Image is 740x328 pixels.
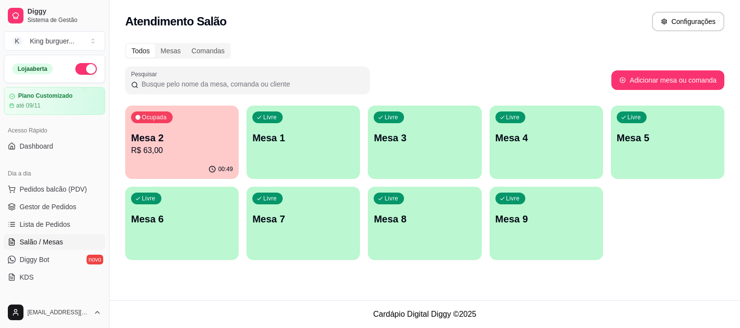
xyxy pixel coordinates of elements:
p: 00:49 [218,165,233,173]
p: Mesa 6 [131,212,233,226]
a: Dashboard [4,138,105,154]
p: Livre [263,195,277,202]
a: Gestor de Pedidos [4,199,105,215]
button: LivreMesa 8 [368,187,481,260]
a: Lista de Pedidos [4,217,105,232]
button: [EMAIL_ADDRESS][DOMAIN_NAME] [4,301,105,324]
button: LivreMesa 1 [247,106,360,179]
p: Mesa 7 [252,212,354,226]
p: Livre [384,195,398,202]
div: Todos [126,44,155,58]
button: OcupadaMesa 2R$ 63,0000:49 [125,106,239,179]
span: Salão / Mesas [20,237,63,247]
button: Configurações [652,12,724,31]
button: Alterar Status [75,63,97,75]
button: LivreMesa 6 [125,187,239,260]
button: Pedidos balcão (PDV) [4,181,105,197]
span: Dashboard [20,141,53,151]
p: Mesa 2 [131,131,233,145]
input: Pesquisar [138,79,364,89]
a: Plano Customizadoaté 09/11 [4,87,105,115]
p: Livre [142,195,156,202]
h2: Atendimento Salão [125,14,226,29]
button: LivreMesa 4 [490,106,603,179]
button: LivreMesa 9 [490,187,603,260]
div: King burguer ... [30,36,74,46]
p: Mesa 9 [495,212,597,226]
p: Mesa 4 [495,131,597,145]
button: Adicionar mesa ou comanda [611,70,724,90]
p: Ocupada [142,113,167,121]
span: K [12,36,22,46]
p: Livre [628,113,641,121]
span: Pedidos balcão (PDV) [20,184,87,194]
footer: Cardápio Digital Diggy © 2025 [110,300,740,328]
p: R$ 63,00 [131,145,233,156]
div: Loja aberta [12,64,53,74]
div: Acesso Rápido [4,123,105,138]
button: LivreMesa 3 [368,106,481,179]
span: Diggy [27,7,101,16]
p: Mesa 8 [374,212,475,226]
span: Gestor de Pedidos [20,202,76,212]
span: Sistema de Gestão [27,16,101,24]
a: DiggySistema de Gestão [4,4,105,27]
article: Plano Customizado [18,92,72,100]
a: Diggy Botnovo [4,252,105,267]
span: KDS [20,272,34,282]
p: Livre [263,113,277,121]
a: Salão / Mesas [4,234,105,250]
div: Comandas [186,44,230,58]
div: Dia a dia [4,166,105,181]
div: Mesas [155,44,186,58]
span: Diggy Bot [20,255,49,264]
p: Livre [506,113,520,121]
label: Pesquisar [131,70,160,78]
p: Mesa 3 [374,131,475,145]
p: Mesa 1 [252,131,354,145]
button: LivreMesa 7 [247,187,360,260]
span: Lista de Pedidos [20,219,70,229]
button: Select a team [4,31,105,51]
p: Livre [506,195,520,202]
article: até 09/11 [16,102,41,109]
a: KDS [4,269,105,285]
button: LivreMesa 5 [611,106,724,179]
p: Mesa 5 [617,131,718,145]
span: [EMAIL_ADDRESS][DOMAIN_NAME] [27,308,90,316]
p: Livre [384,113,398,121]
